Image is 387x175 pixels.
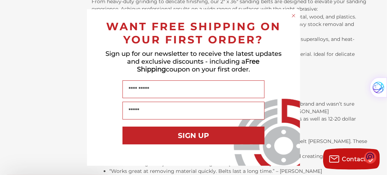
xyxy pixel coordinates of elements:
button: Close dialog [290,12,297,19]
span: Sign up for our newsletter to receive the latest updates and exclusive discounts - including a co... [105,50,282,73]
img: o1IwAAAABJRU5ErkJggg== [364,151,376,164]
span: Free Shipping [137,58,260,73]
span: Contact us [342,156,375,163]
span: WANT FREE SHIPPING ON YOUR FIRST ORDER? [106,20,281,46]
button: SIGN UP [122,127,265,144]
button: Contact us [323,148,380,170]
